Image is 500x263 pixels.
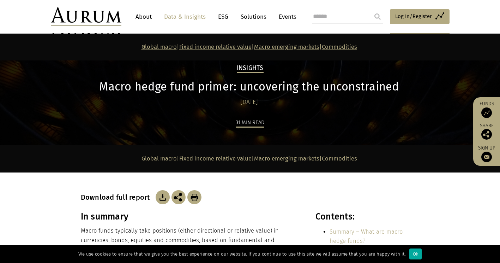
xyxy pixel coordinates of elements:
[81,80,418,94] h1: Macro hedge fund primer: uncovering the unconstrained
[156,190,170,204] img: Download Article
[481,129,492,140] img: Share this post
[477,123,496,140] div: Share
[315,211,417,222] h3: Contents:
[81,211,300,222] h3: In summary
[390,9,450,24] a: Log in/Register
[254,155,319,162] a: Macro emerging markets
[395,12,432,21] span: Log in/Register
[132,10,155,23] a: About
[322,155,357,162] a: Commodities
[477,145,496,162] a: Sign up
[322,43,357,50] a: Commodities
[187,190,201,204] img: Download Article
[171,190,186,204] img: Share this post
[81,97,418,107] div: [DATE]
[179,43,252,50] a: Fixed income relative value
[275,10,296,23] a: Events
[237,10,270,23] a: Solutions
[254,43,319,50] a: Macro emerging markets
[481,107,492,118] img: Access Funds
[81,193,154,201] h3: Download full report
[371,10,385,24] input: Submit
[51,7,121,26] img: Aurum
[161,10,209,23] a: Data & Insights
[141,43,177,50] a: Global macro
[409,249,422,259] div: Ok
[141,155,357,162] strong: | | |
[215,10,232,23] a: ESG
[236,118,264,128] div: 31 min read
[141,155,177,162] a: Global macro
[330,228,403,244] a: Summary – What are macro hedge funds?
[481,152,492,162] img: Sign up to our newsletter
[141,43,357,50] strong: | | |
[179,155,252,162] a: Fixed income relative value
[477,101,496,118] a: Funds
[237,64,264,73] h2: Insights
